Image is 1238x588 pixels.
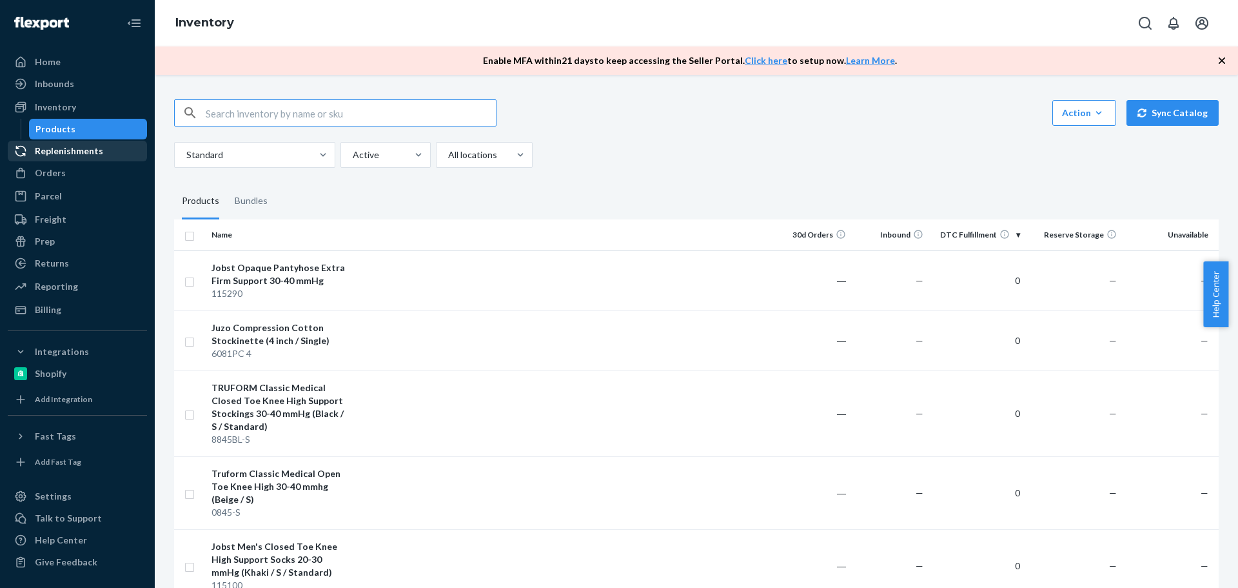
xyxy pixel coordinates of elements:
[211,321,346,347] div: Juzo Compression Cotton Stockinette (4 inch / Single)
[175,15,234,30] a: Inventory
[1109,335,1117,346] span: —
[8,253,147,274] a: Returns
[8,452,147,472] a: Add Fast Tag
[211,433,346,446] div: 8845BL-S
[916,560,923,571] span: —
[35,145,103,157] div: Replenishments
[211,287,346,300] div: 115290
[8,363,147,384] a: Shopify
[35,280,78,293] div: Reporting
[916,487,923,498] span: —
[1201,560,1208,571] span: —
[8,341,147,362] button: Integrations
[182,183,219,219] div: Products
[1201,275,1208,286] span: —
[928,370,1025,456] td: 0
[1109,560,1117,571] span: —
[774,250,851,310] td: ―
[928,219,1025,250] th: DTC Fulfillment
[206,100,496,126] input: Search inventory by name or sku
[928,456,1025,529] td: 0
[774,370,851,456] td: ―
[35,367,66,380] div: Shopify
[8,508,147,529] a: Talk to Support
[1161,10,1186,36] button: Open notifications
[211,467,346,506] div: Truform Classic Medical Open Toe Knee High 30-40 mmhg (Beige / S)
[8,74,147,94] a: Inbounds
[211,381,346,433] div: TRUFORM Classic Medical Closed Toe Knee High Support Stockings 30-40 mmHg (Black / S / Standard)
[774,456,851,529] td: ―
[8,141,147,161] a: Replenishments
[165,5,244,42] ol: breadcrumbs
[8,52,147,72] a: Home
[1062,106,1106,119] div: Action
[8,186,147,207] a: Parcel
[185,148,186,161] input: Standard
[211,506,346,519] div: 0845-S
[35,213,66,226] div: Freight
[35,123,75,136] div: Products
[1201,335,1208,346] span: —
[35,556,97,569] div: Give Feedback
[1109,408,1117,419] span: —
[774,219,851,250] th: 30d Orders
[916,335,923,346] span: —
[35,534,87,547] div: Help Center
[1203,261,1228,327] button: Help Center
[211,261,346,287] div: Jobst Opaque Pantyhose Extra Firm Support 30-40 mmHg
[35,303,61,316] div: Billing
[1201,487,1208,498] span: —
[774,310,851,370] td: ―
[8,426,147,447] button: Fast Tags
[35,77,74,90] div: Inbounds
[8,530,147,551] a: Help Center
[8,163,147,183] a: Orders
[8,299,147,320] a: Billing
[483,54,897,67] p: Enable MFA within 21 days to keep accessing the Seller Portal. to setup now. .
[916,275,923,286] span: —
[351,148,353,161] input: Active
[916,408,923,419] span: —
[35,190,62,203] div: Parcel
[1132,10,1158,36] button: Open Search Box
[8,486,147,507] a: Settings
[29,119,148,139] a: Products
[206,219,351,250] th: Name
[1025,219,1122,250] th: Reserve Storage
[35,456,81,467] div: Add Fast Tag
[121,10,147,36] button: Close Navigation
[35,490,72,503] div: Settings
[211,540,346,579] div: Jobst Men's Closed Toe Knee High Support Socks 20-30 mmHg (Khaki / S / Standard)
[35,394,92,405] div: Add Integration
[35,430,76,443] div: Fast Tags
[1189,10,1215,36] button: Open account menu
[35,512,102,525] div: Talk to Support
[8,276,147,297] a: Reporting
[1052,100,1116,126] button: Action
[928,250,1025,310] td: 0
[8,209,147,230] a: Freight
[1109,275,1117,286] span: —
[35,56,61,68] div: Home
[8,231,147,252] a: Prep
[851,219,928,250] th: Inbound
[447,148,448,161] input: All locations
[8,97,147,117] a: Inventory
[35,257,69,270] div: Returns
[35,345,89,358] div: Integrations
[745,55,787,66] a: Click here
[14,17,69,30] img: Flexport logo
[8,552,147,573] button: Give Feedback
[846,55,895,66] a: Learn More
[35,101,76,114] div: Inventory
[235,183,268,219] div: Bundles
[928,310,1025,370] td: 0
[35,235,55,248] div: Prep
[35,167,66,179] div: Orders
[1109,487,1117,498] span: —
[1126,100,1219,126] button: Sync Catalog
[1122,219,1219,250] th: Unavailable
[8,389,147,410] a: Add Integration
[1201,408,1208,419] span: —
